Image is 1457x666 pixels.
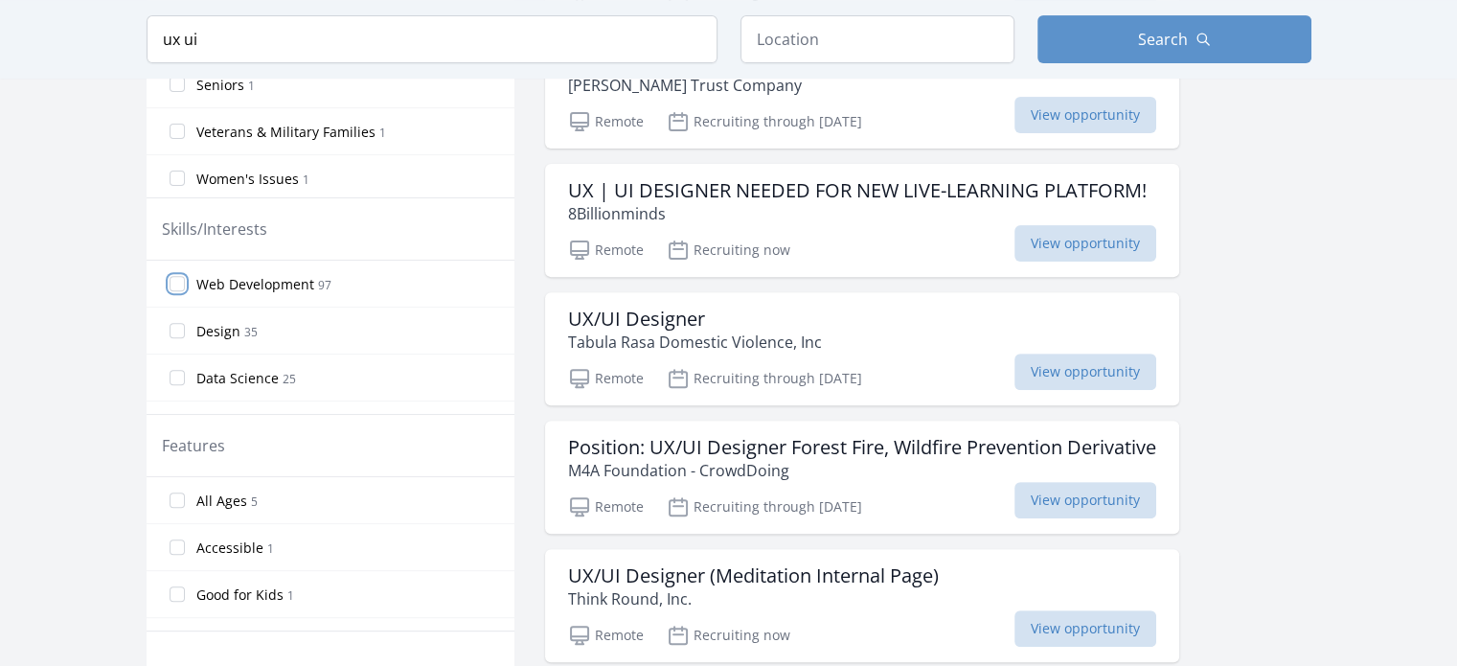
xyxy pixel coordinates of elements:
[244,324,258,340] span: 35
[196,322,240,341] span: Design
[248,78,255,94] span: 1
[283,371,296,387] span: 25
[1014,482,1156,518] span: View opportunity
[170,77,185,92] input: Seniors 1
[568,74,961,97] p: [PERSON_NAME] Trust Company
[196,275,314,294] span: Web Development
[196,76,244,95] span: Seniors
[287,587,294,604] span: 1
[545,164,1179,277] a: UX | UI DESIGNER NEEDED FOR NEW LIVE-LEARNING PLATFORM! 8Billionminds Remote Recruiting now View ...
[170,323,185,338] input: Design 35
[162,218,267,241] legend: Skills/Interests
[667,239,790,262] p: Recruiting now
[568,239,644,262] p: Remote
[170,276,185,291] input: Web Development 97
[1138,28,1188,51] span: Search
[251,494,258,510] span: 5
[568,367,644,390] p: Remote
[196,369,279,388] span: Data Science
[568,331,822,354] p: Tabula Rasa Domestic Violence, Inc
[147,15,717,63] input: Keyword
[318,277,331,293] span: 97
[1014,610,1156,647] span: View opportunity
[170,586,185,602] input: Good for Kids 1
[568,202,1147,225] p: 8Billionminds
[568,495,644,518] p: Remote
[170,370,185,385] input: Data Science 25
[267,540,274,557] span: 1
[568,308,822,331] h3: UX/UI Designer
[170,540,185,555] input: Accessible 1
[545,292,1179,405] a: UX/UI Designer Tabula Rasa Domestic Violence, Inc Remote Recruiting through [DATE] View opportunity
[303,172,309,188] span: 1
[545,549,1179,662] a: UX/UI Designer (Meditation Internal Page) Think Round, Inc. Remote Recruiting now View opportunity
[196,123,376,142] span: Veterans & Military Families
[196,492,247,511] span: All Ages
[196,539,263,558] span: Accessible
[667,624,790,647] p: Recruiting now
[170,493,185,508] input: All Ages 5
[379,125,386,141] span: 1
[667,367,862,390] p: Recruiting through [DATE]
[568,110,644,133] p: Remote
[568,459,1156,482] p: M4A Foundation - CrowdDoing
[568,436,1156,459] h3: Position: UX/UI Designer Forest Fire, Wildfire Prevention Derivative
[1037,15,1311,63] button: Search
[545,35,1179,149] a: UX/UI Designers with WordPress Experience [PERSON_NAME] Trust Company Remote Recruiting through [...
[196,170,299,189] span: Women's Issues
[162,434,225,457] legend: Features
[545,421,1179,534] a: Position: UX/UI Designer Forest Fire, Wildfire Prevention Derivative M4A Foundation - CrowdDoing ...
[740,15,1014,63] input: Location
[1014,225,1156,262] span: View opportunity
[667,495,862,518] p: Recruiting through [DATE]
[196,586,284,605] span: Good for Kids
[1014,354,1156,390] span: View opportunity
[568,564,939,587] h3: UX/UI Designer (Meditation Internal Page)
[170,124,185,139] input: Veterans & Military Families 1
[667,110,862,133] p: Recruiting through [DATE]
[568,624,644,647] p: Remote
[568,179,1147,202] h3: UX | UI DESIGNER NEEDED FOR NEW LIVE-LEARNING PLATFORM!
[1014,97,1156,133] span: View opportunity
[170,171,185,186] input: Women's Issues 1
[568,587,939,610] p: Think Round, Inc.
